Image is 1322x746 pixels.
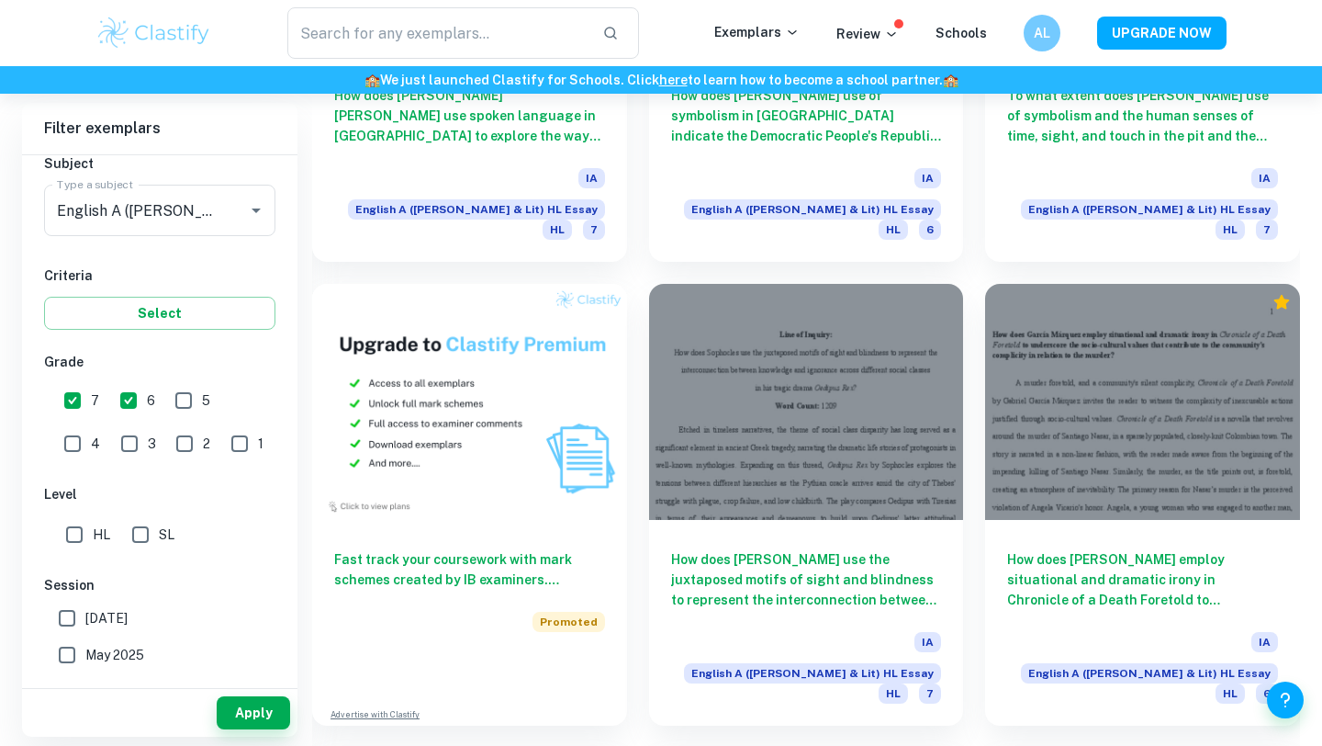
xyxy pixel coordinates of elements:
[85,608,128,628] span: [DATE]
[879,220,908,240] span: HL
[312,284,627,520] img: Thumbnail
[202,390,210,411] span: 5
[879,684,908,704] span: HL
[914,632,941,652] span: IA
[364,73,380,87] span: 🏫
[935,26,987,40] a: Schools
[532,612,605,632] span: Promoted
[1024,15,1060,51] button: AL
[1216,220,1245,240] span: HL
[91,434,100,454] span: 4
[1267,682,1304,718] button: Help and Feedback
[1021,199,1278,220] span: English A ([PERSON_NAME] & Lit) HL Essay
[1256,684,1278,704] span: 6
[334,549,605,590] h6: Fast track your coursework with mark schemes created by IB examiners. Upgrade now
[1007,549,1278,610] h6: How does [PERSON_NAME] employ situational and dramatic irony in Chronicle of a Death Foretold to ...
[203,434,210,454] span: 2
[914,168,941,188] span: IA
[148,434,156,454] span: 3
[334,85,605,146] h6: How does [PERSON_NAME] [PERSON_NAME] use spoken language in [GEOGRAPHIC_DATA] to explore the way ...
[1256,220,1278,240] span: 7
[159,525,174,545] span: SL
[919,220,941,240] span: 6
[1007,85,1278,146] h6: To what extent does [PERSON_NAME] use of symbolism and the human senses of time, sight, and touch...
[85,645,144,665] span: May 2025
[583,220,605,240] span: 7
[44,153,275,174] h6: Subject
[348,199,605,220] span: English A ([PERSON_NAME] & Lit) HL Essay
[258,434,263,454] span: 1
[671,549,942,610] h6: How does [PERSON_NAME] use the juxtaposed motifs of sight and blindness to represent the intercon...
[1251,168,1278,188] span: IA
[93,525,110,545] span: HL
[714,22,800,42] p: Exemplars
[943,73,958,87] span: 🏫
[95,15,212,51] img: Clastify logo
[44,352,275,372] h6: Grade
[985,284,1300,726] a: How does [PERSON_NAME] employ situational and dramatic irony in Chronicle of a Death Foretold to ...
[91,390,99,411] span: 7
[1272,293,1291,311] div: Premium
[659,73,688,87] a: here
[4,70,1318,90] h6: We just launched Clastify for Schools. Click to learn how to become a school partner.
[147,390,155,411] span: 6
[684,663,941,684] span: English A ([PERSON_NAME] & Lit) HL Essay
[919,684,941,704] span: 7
[684,199,941,220] span: English A ([PERSON_NAME] & Lit) HL Essay
[44,484,275,504] h6: Level
[578,168,605,188] span: IA
[243,198,269,223] button: Open
[1251,632,1278,652] span: IA
[22,103,297,154] h6: Filter exemplars
[1097,17,1227,50] button: UPGRADE NOW
[44,297,275,330] button: Select
[217,696,290,729] button: Apply
[649,284,964,726] a: How does [PERSON_NAME] use the juxtaposed motifs of sight and blindness to represent the intercon...
[671,85,942,146] h6: How does [PERSON_NAME] use of symbolism in [GEOGRAPHIC_DATA] indicate the Democratic People's Rep...
[57,176,133,192] label: Type a subject
[1032,23,1053,43] h6: AL
[1216,684,1245,704] span: HL
[330,708,420,721] a: Advertise with Clastify
[287,7,588,59] input: Search for any exemplars...
[1021,663,1278,684] span: English A ([PERSON_NAME] & Lit) HL Essay
[543,220,572,240] span: HL
[836,24,899,44] p: Review
[44,266,275,286] h6: Criteria
[44,575,275,595] h6: Session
